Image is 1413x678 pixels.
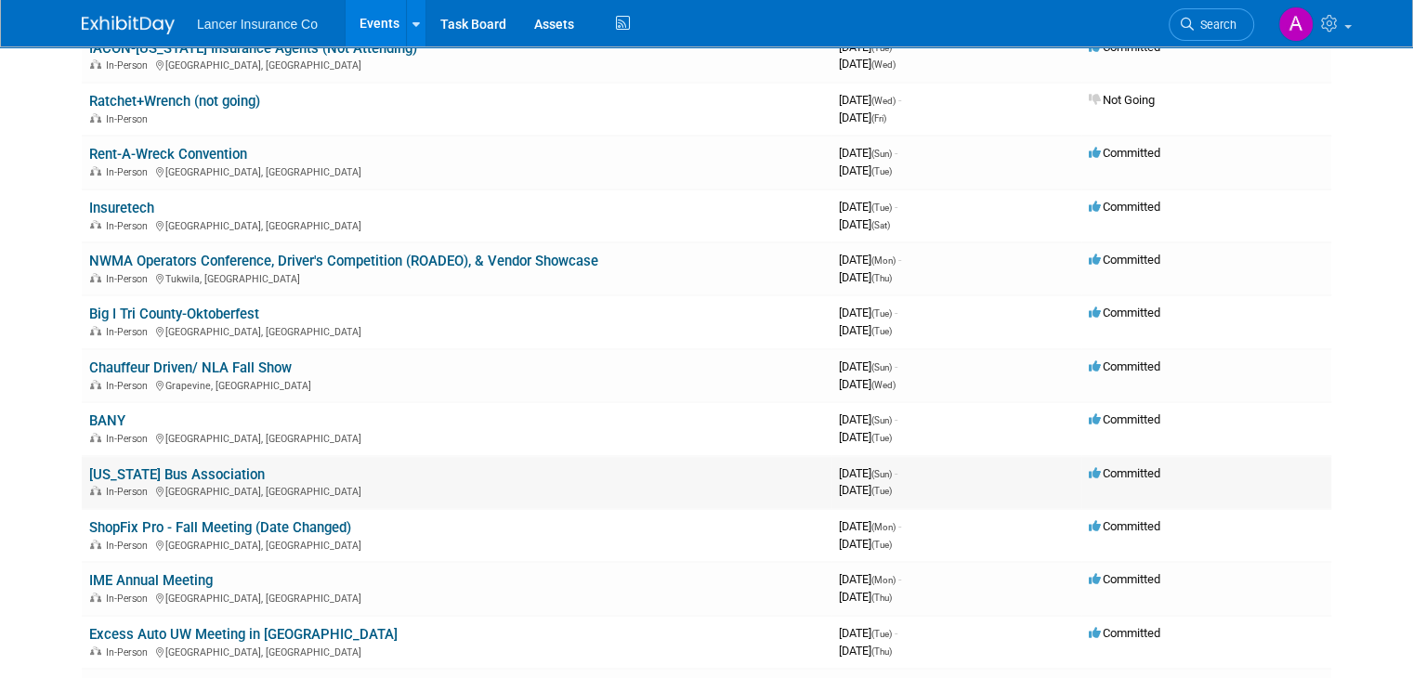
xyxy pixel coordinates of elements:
span: [DATE] [839,466,897,480]
span: In-Person [106,273,153,285]
span: - [895,412,897,426]
span: (Tue) [871,166,892,176]
img: In-Person Event [90,433,101,442]
img: In-Person Event [90,380,101,389]
span: [DATE] [839,537,892,551]
span: - [895,40,897,54]
div: [GEOGRAPHIC_DATA], [GEOGRAPHIC_DATA] [89,483,824,498]
span: (Sun) [871,415,892,425]
span: [DATE] [839,253,901,267]
span: [DATE] [839,483,892,497]
span: In-Person [106,59,153,72]
span: Lancer Insurance Co [197,17,318,32]
span: - [898,519,901,533]
span: [DATE] [839,412,897,426]
span: (Tue) [871,486,892,496]
div: [GEOGRAPHIC_DATA], [GEOGRAPHIC_DATA] [89,57,824,72]
span: [DATE] [839,306,897,319]
a: Ratchet+Wrench (not going) [89,93,260,110]
img: Ann Barron [1278,7,1314,42]
span: In-Person [106,380,153,392]
span: (Fri) [871,113,886,124]
span: [DATE] [839,111,886,124]
a: BANY [89,412,125,429]
a: Excess Auto UW Meeting in [GEOGRAPHIC_DATA] [89,626,398,643]
a: Search [1169,8,1254,41]
span: (Thu) [871,273,892,283]
span: [DATE] [839,519,901,533]
span: - [895,146,897,160]
span: (Wed) [871,380,896,390]
span: Committed [1089,626,1160,640]
span: In-Person [106,166,153,178]
span: (Thu) [871,593,892,603]
span: (Sun) [871,362,892,372]
span: Committed [1089,412,1160,426]
a: IACON-[US_STATE] Insurance Agents (Not Attending) [89,40,417,57]
span: [DATE] [839,270,892,284]
span: (Tue) [871,202,892,213]
span: (Sun) [871,149,892,159]
span: [DATE] [839,217,890,231]
span: [DATE] [839,644,892,658]
div: [GEOGRAPHIC_DATA], [GEOGRAPHIC_DATA] [89,217,824,232]
span: Committed [1089,519,1160,533]
span: (Sat) [871,220,890,230]
span: - [895,306,897,319]
span: [DATE] [839,323,892,337]
a: [US_STATE] Bus Association [89,466,265,483]
span: [DATE] [839,572,901,586]
img: In-Person Event [90,646,101,656]
span: (Tue) [871,433,892,443]
span: Committed [1089,40,1160,54]
span: In-Person [106,593,153,605]
a: Big I Tri County-Oktoberfest [89,306,259,322]
span: (Mon) [871,575,896,585]
span: [DATE] [839,40,897,54]
span: (Thu) [871,646,892,657]
img: In-Person Event [90,540,101,549]
a: ShopFix Pro - Fall Meeting (Date Changed) [89,519,351,536]
a: IME Annual Meeting [89,572,213,589]
span: Committed [1089,253,1160,267]
img: In-Person Event [90,113,101,123]
span: [DATE] [839,57,896,71]
img: In-Person Event [90,326,101,335]
span: (Mon) [871,522,896,532]
span: (Tue) [871,308,892,319]
div: [GEOGRAPHIC_DATA], [GEOGRAPHIC_DATA] [89,163,824,178]
img: ExhibitDay [82,16,175,34]
span: [DATE] [839,93,901,107]
span: [DATE] [839,626,897,640]
span: In-Person [106,220,153,232]
span: In-Person [106,113,153,125]
div: Tukwila, [GEOGRAPHIC_DATA] [89,270,824,285]
span: - [895,466,897,480]
img: In-Person Event [90,166,101,176]
a: Rent-A-Wreck Convention [89,146,247,163]
a: Insuretech [89,200,154,216]
span: Committed [1089,146,1160,160]
span: - [898,93,901,107]
span: Committed [1089,200,1160,214]
span: (Tue) [871,540,892,550]
span: In-Person [106,540,153,552]
span: In-Person [106,646,153,658]
span: (Wed) [871,59,896,70]
span: - [895,626,897,640]
img: In-Person Event [90,220,101,229]
span: [DATE] [839,200,897,214]
span: [DATE] [839,377,896,391]
span: Search [1194,18,1236,32]
span: Committed [1089,572,1160,586]
a: Chauffeur Driven/ NLA Fall Show [89,359,292,376]
span: (Sun) [871,469,892,479]
div: [GEOGRAPHIC_DATA], [GEOGRAPHIC_DATA] [89,590,824,605]
span: (Tue) [871,43,892,53]
img: In-Person Event [90,273,101,282]
span: In-Person [106,326,153,338]
img: In-Person Event [90,486,101,495]
span: [DATE] [839,430,892,444]
span: - [898,572,901,586]
span: (Mon) [871,255,896,266]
